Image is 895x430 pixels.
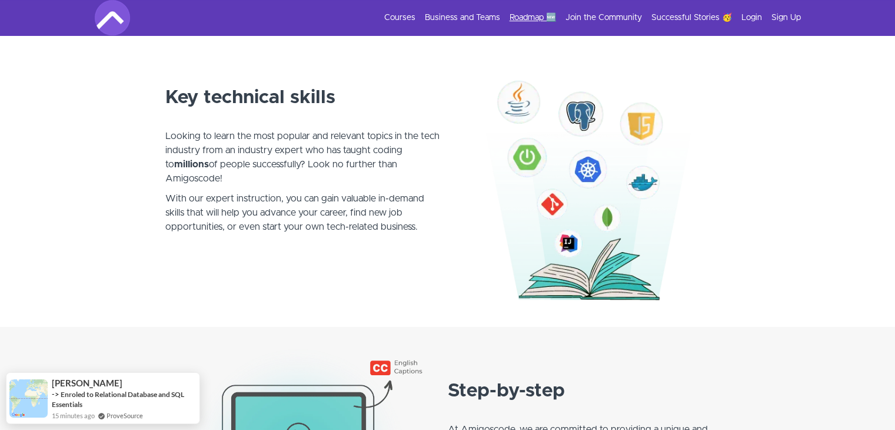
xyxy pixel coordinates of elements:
[9,379,48,418] img: provesource social proof notification image
[52,390,184,409] a: Enroled to Relational Database and SQL Essentials
[384,12,415,24] a: Courses
[174,160,209,169] strong: millions
[165,88,335,107] strong: Key technical skills
[651,12,732,24] a: Successful Stories 🥳
[771,12,801,24] a: Sign Up
[455,28,730,303] img: Key Technical Skills. Java, JavaScript, Git, Docker and Spring
[107,411,143,421] a: ProveSource
[52,378,122,388] span: [PERSON_NAME]
[165,191,441,248] p: With our expert instruction, you can gain valuable in-demand skills that will help you advance yo...
[425,12,500,24] a: Business and Teams
[52,389,59,399] span: ->
[52,411,95,421] span: 15 minutes ago
[741,12,762,24] a: Login
[510,12,556,24] a: Roadmap 🆕
[448,382,565,401] strong: Step-by-step
[565,12,642,24] a: Join the Community
[165,115,441,186] p: Looking to learn the most popular and relevant topics in the tech industry from an industry exper...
